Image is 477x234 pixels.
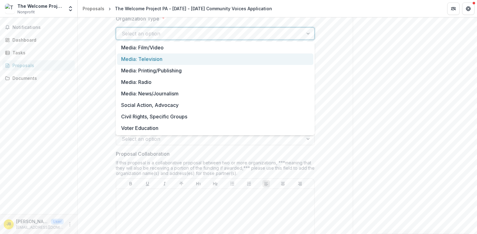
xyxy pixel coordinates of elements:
[16,225,64,230] p: [EMAIL_ADDRESS][DOMAIN_NAME]
[17,9,35,15] span: Nonprofit
[229,180,236,187] button: Bullet List
[115,5,272,12] div: The Welcome Project PA - [DATE] - [DATE] Community Voices Application
[117,65,313,76] div: Media: Printing/Publishing
[447,2,460,15] button: Partners
[211,180,219,187] button: Heading 2
[117,42,313,53] div: Media: Film/Video
[245,180,253,187] button: Ordered List
[116,160,315,178] div: If this proposal is a collaborative proposal between two or more organizations, ***meaning that t...
[66,221,74,228] button: More
[144,180,151,187] button: Underline
[116,15,159,22] p: Organization Type
[16,218,48,225] p: [PERSON_NAME]
[51,219,64,224] p: User
[127,180,134,187] button: Bold
[117,88,313,99] div: Media: News/Journalism
[12,37,70,43] div: Dashboard
[117,134,313,145] div: Other
[262,180,270,187] button: Align Left
[296,180,304,187] button: Align Right
[116,150,170,158] p: Proposal Collaboration
[2,73,75,83] a: Documents
[117,53,313,65] div: Media: Television
[12,62,70,69] div: Proposals
[5,4,15,14] img: The Welcome Project PA
[117,122,313,134] div: Voter Education
[116,42,315,135] div: Select options list
[7,222,11,226] div: Josh Blakesley
[12,49,70,56] div: Tasks
[161,180,168,187] button: Italicize
[117,111,313,122] div: Civil Rights, Specific Groups
[195,180,202,187] button: Heading 1
[2,48,75,58] a: Tasks
[12,25,72,30] span: Notifications
[117,76,313,88] div: Media: Radio
[17,3,64,9] div: The Welcome Project PA
[2,22,75,32] button: Notifications
[2,35,75,45] a: Dashboard
[83,5,104,12] div: Proposals
[80,4,107,13] a: Proposals
[12,75,70,81] div: Documents
[66,2,75,15] button: Open entity switcher
[2,60,75,71] a: Proposals
[117,99,313,111] div: Social Action, Advocacy
[178,180,185,187] button: Strike
[80,4,275,13] nav: breadcrumb
[462,2,475,15] button: Get Help
[279,180,287,187] button: Align Center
